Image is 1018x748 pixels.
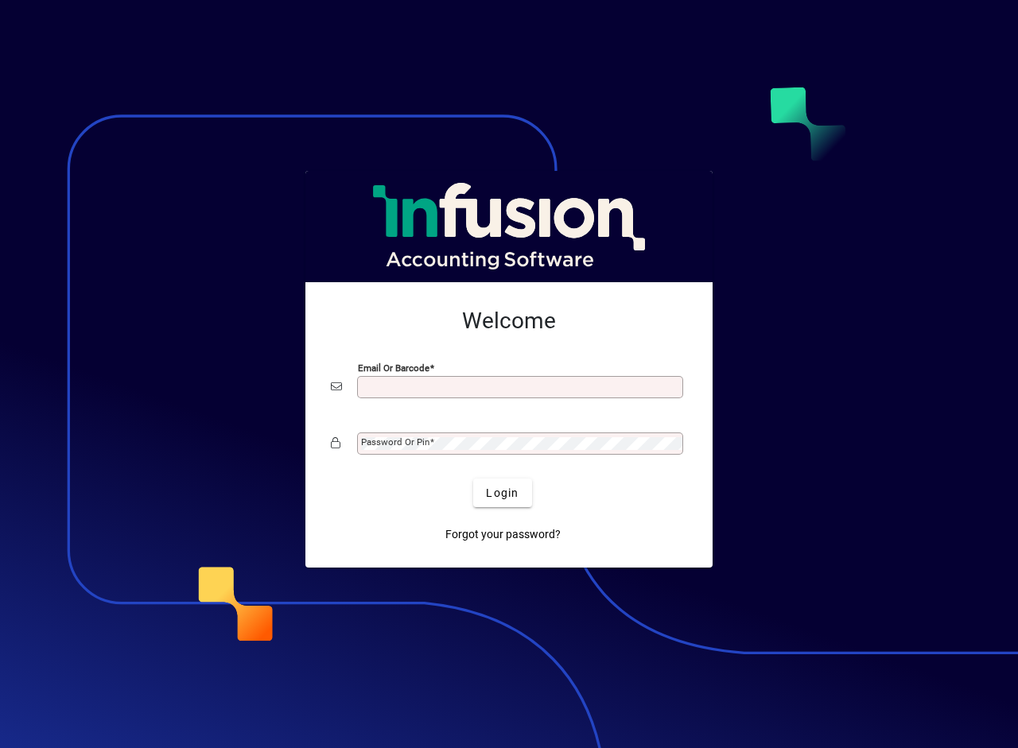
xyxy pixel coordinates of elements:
[358,362,429,374] mat-label: Email or Barcode
[473,479,531,507] button: Login
[486,485,519,502] span: Login
[331,308,687,335] h2: Welcome
[361,436,429,448] mat-label: Password or Pin
[439,520,567,548] a: Forgot your password?
[445,526,561,543] span: Forgot your password?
